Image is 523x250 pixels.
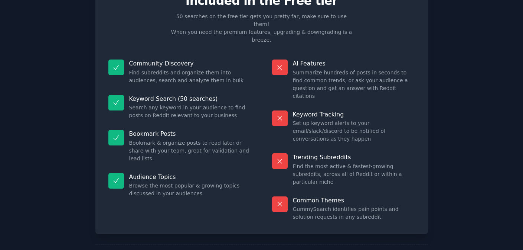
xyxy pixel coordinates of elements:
p: Common Themes [293,196,415,204]
p: Bookmark Posts [129,130,251,138]
dd: Set up keyword alerts to your email/slack/discord to be notified of conversations as they happen [293,119,415,143]
dd: Bookmark & organize posts to read later or share with your team, great for validation and lead lists [129,139,251,163]
dd: Find the most active & fastest-growing subreddits, across all of Reddit or within a particular niche [293,163,415,186]
dd: Search any keyword in your audience to find posts on Reddit relevant to your business [129,104,251,119]
p: Keyword Search (50 searches) [129,95,251,103]
p: Keyword Tracking [293,110,415,118]
p: AI Features [293,60,415,67]
p: Audience Topics [129,173,251,181]
dd: Browse the most popular & growing topics discussed in your audiences [129,182,251,198]
p: 50 searches on the free tier gets you pretty far, make sure to use them! When you need the premiu... [168,13,355,44]
p: Trending Subreddits [293,153,415,161]
dd: GummySearch identifies pain points and solution requests in any subreddit [293,205,415,221]
dd: Summarize hundreds of posts in seconds to find common trends, or ask your audience a question and... [293,69,415,100]
dd: Find subreddits and organize them into audiences, search and analyze them in bulk [129,69,251,84]
p: Community Discovery [129,60,251,67]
